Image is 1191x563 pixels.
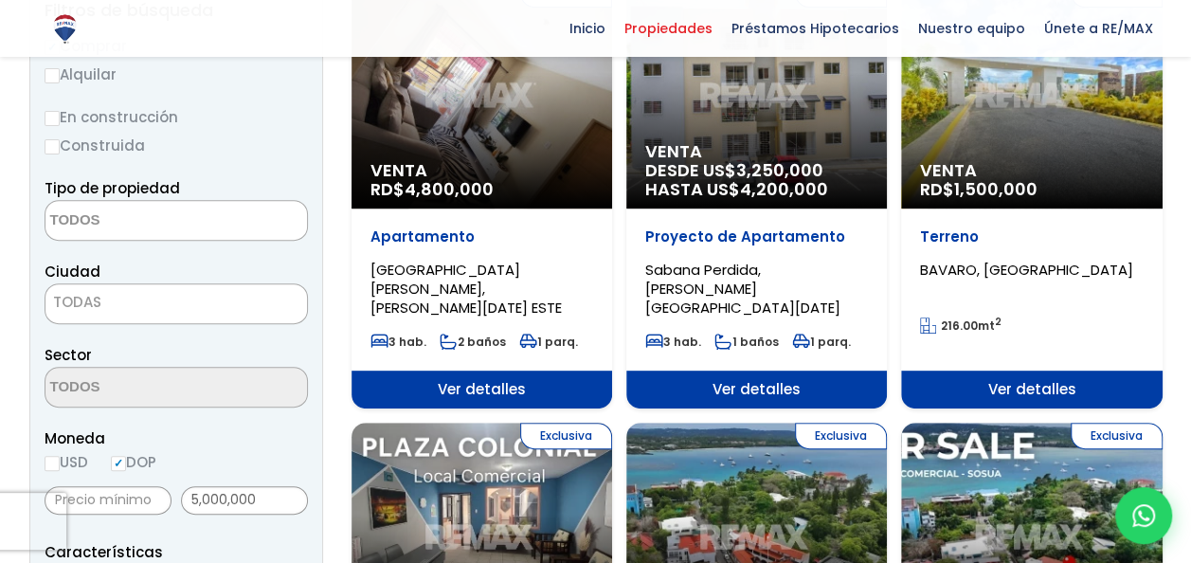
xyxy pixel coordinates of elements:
p: Apartamento [370,227,593,246]
span: RD$ [370,177,494,201]
span: 1 baños [714,334,779,350]
span: 1 parq. [792,334,851,350]
span: TODAS [53,292,101,312]
span: 2 baños [440,334,506,350]
textarea: Search [45,201,229,242]
input: En construcción [45,111,60,126]
input: USD [45,456,60,471]
label: En construcción [45,105,308,129]
span: Venta [370,161,593,180]
span: Únete a RE/MAX [1035,14,1163,43]
span: Exclusiva [520,423,612,449]
span: mt [920,318,1002,334]
span: Moneda [45,427,308,450]
span: 216.00 [941,318,978,334]
span: RD$ [920,177,1038,201]
span: 1,500,000 [954,177,1038,201]
img: Logo de REMAX [48,12,81,45]
span: [GEOGRAPHIC_DATA][PERSON_NAME], [PERSON_NAME][DATE] ESTE [370,260,562,318]
span: TODAS [45,289,307,316]
span: 3,250,000 [736,158,823,182]
span: Ver detalles [352,371,612,409]
label: Construida [45,134,308,157]
span: Ver detalles [901,371,1162,409]
input: Precio mínimo [45,486,171,515]
span: Exclusiva [795,423,887,449]
span: Ciudad [45,262,100,281]
span: DESDE US$ [645,161,868,199]
span: 3 hab. [370,334,426,350]
span: Propiedades [615,14,722,43]
span: HASTA US$ [645,180,868,199]
sup: 2 [995,315,1002,329]
label: DOP [111,450,156,474]
span: Venta [920,161,1143,180]
input: Construida [45,139,60,154]
label: USD [45,450,88,474]
span: Sabana Perdida, [PERSON_NAME][GEOGRAPHIC_DATA][DATE] [645,260,840,318]
span: Nuestro equipo [909,14,1035,43]
span: TODAS [45,283,308,324]
span: 4,200,000 [740,177,828,201]
p: Terreno [920,227,1143,246]
span: 4,800,000 [405,177,494,201]
span: 3 hab. [645,334,701,350]
input: Precio máximo [181,486,308,515]
label: Alquilar [45,63,308,86]
span: Préstamos Hipotecarios [722,14,909,43]
input: Alquilar [45,68,60,83]
span: Venta [645,142,868,161]
input: DOP [111,456,126,471]
span: Ver detalles [626,371,887,409]
span: 1 parq. [519,334,578,350]
span: Inicio [560,14,615,43]
textarea: Search [45,368,229,409]
span: Sector [45,345,92,365]
p: Proyecto de Apartamento [645,227,868,246]
span: Exclusiva [1071,423,1163,449]
span: BAVARO, [GEOGRAPHIC_DATA] [920,260,1133,280]
span: Tipo de propiedad [45,178,180,198]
